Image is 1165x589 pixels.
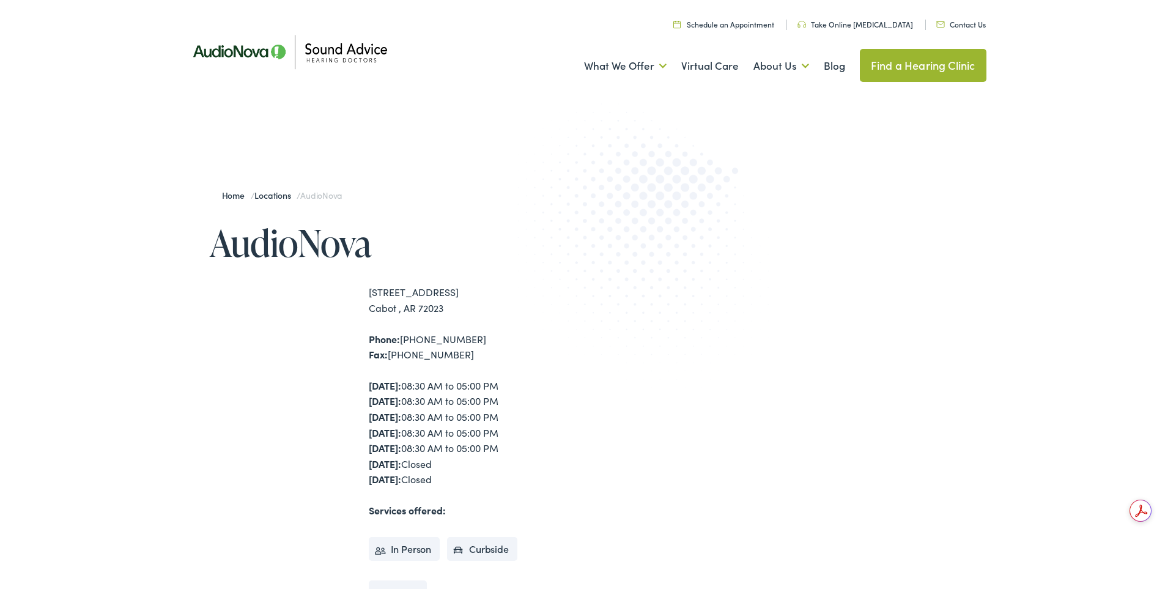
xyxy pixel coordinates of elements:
a: Virtual Care [681,43,739,89]
img: Icon representing mail communication in a unique green color, indicative of contact or communicat... [936,21,945,28]
div: [STREET_ADDRESS] Cabot , AR 72023 [369,284,583,316]
strong: [DATE]: [369,379,401,392]
strong: [DATE]: [369,441,401,454]
img: Headphone icon in a unique green color, suggesting audio-related services or features. [797,21,806,28]
a: Locations [254,189,297,201]
strong: [DATE]: [369,394,401,407]
strong: [DATE]: [369,426,401,439]
a: Schedule an Appointment [673,19,774,29]
strong: [DATE]: [369,410,401,423]
a: What We Offer [584,43,667,89]
a: Take Online [MEDICAL_DATA] [797,19,913,29]
li: In Person [369,537,440,561]
strong: Phone: [369,332,400,346]
strong: [DATE]: [369,457,401,470]
div: [PHONE_NUMBER] [PHONE_NUMBER] [369,332,583,363]
span: AudioNova [300,189,342,201]
strong: Fax: [369,347,388,361]
a: About Us [753,43,809,89]
div: 08:30 AM to 05:00 PM 08:30 AM to 05:00 PM 08:30 AM to 05:00 PM 08:30 AM to 05:00 PM 08:30 AM to 0... [369,378,583,487]
strong: Services offered: [369,503,446,517]
img: Calendar icon in a unique green color, symbolizing scheduling or date-related features. [673,20,681,28]
a: Contact Us [936,19,986,29]
a: Home [222,189,251,201]
span: / / [222,189,342,201]
a: Blog [824,43,845,89]
h1: AudioNova [210,223,583,263]
a: Find a Hearing Clinic [860,49,986,82]
li: Curbside [447,537,517,561]
strong: [DATE]: [369,472,401,486]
